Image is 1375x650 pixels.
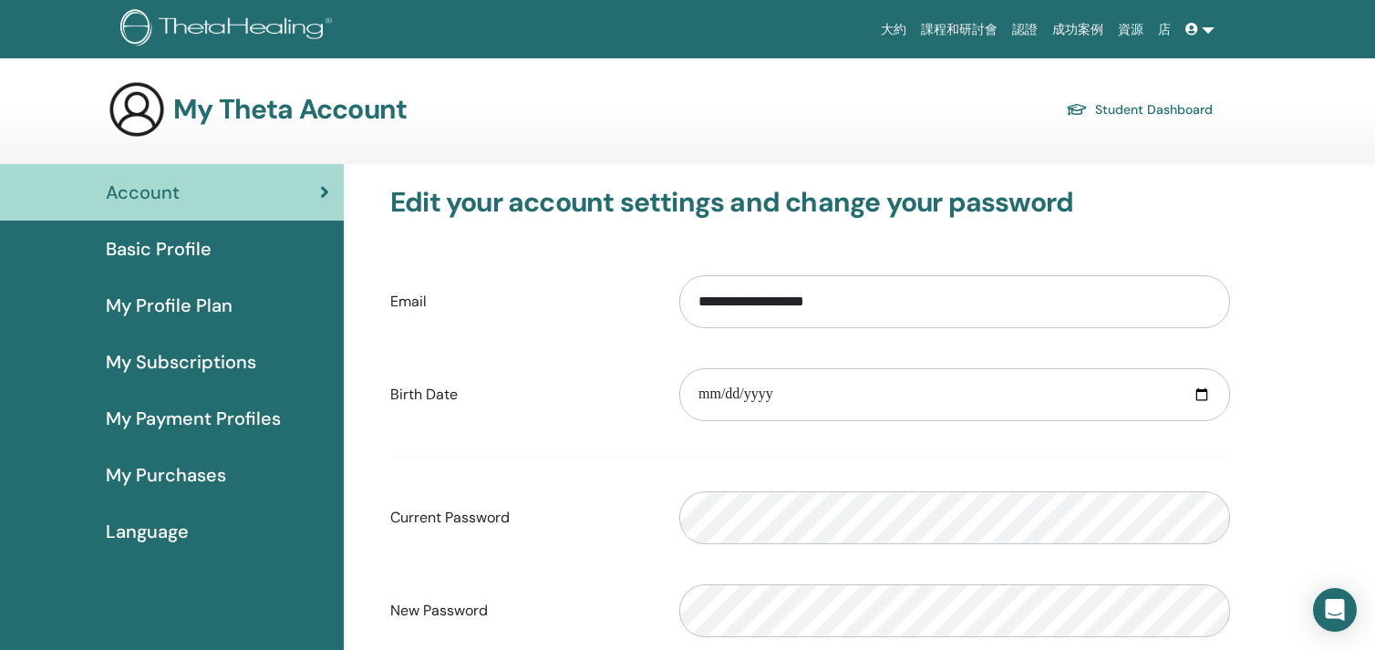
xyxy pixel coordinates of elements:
[390,186,1230,219] h3: Edit your account settings and change your password
[106,518,189,545] span: Language
[1313,588,1357,632] div: 打開對講信使
[377,500,666,535] label: Current Password
[1066,102,1088,118] img: graduation-cap.svg
[1005,13,1045,46] a: 認證
[106,405,281,432] span: My Payment Profiles
[377,593,666,628] label: New Password
[377,377,666,412] label: Birth Date
[1045,13,1111,46] a: 成功案例
[1111,13,1151,46] a: 資源
[106,461,226,489] span: My Purchases
[377,284,666,319] label: Email
[120,9,338,50] img: logo.png
[106,235,212,263] span: Basic Profile
[914,13,1005,46] a: 課程和研討會
[1151,13,1178,46] a: 店
[106,292,233,319] span: My Profile Plan
[1095,101,1213,118] font: Student Dashboard
[106,348,256,376] span: My Subscriptions
[106,179,180,206] span: Account
[108,80,166,139] img: generic-user-icon.jpg
[1066,97,1213,122] a: Student Dashboard
[173,93,407,126] h3: My Theta Account
[874,13,914,46] a: 大約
